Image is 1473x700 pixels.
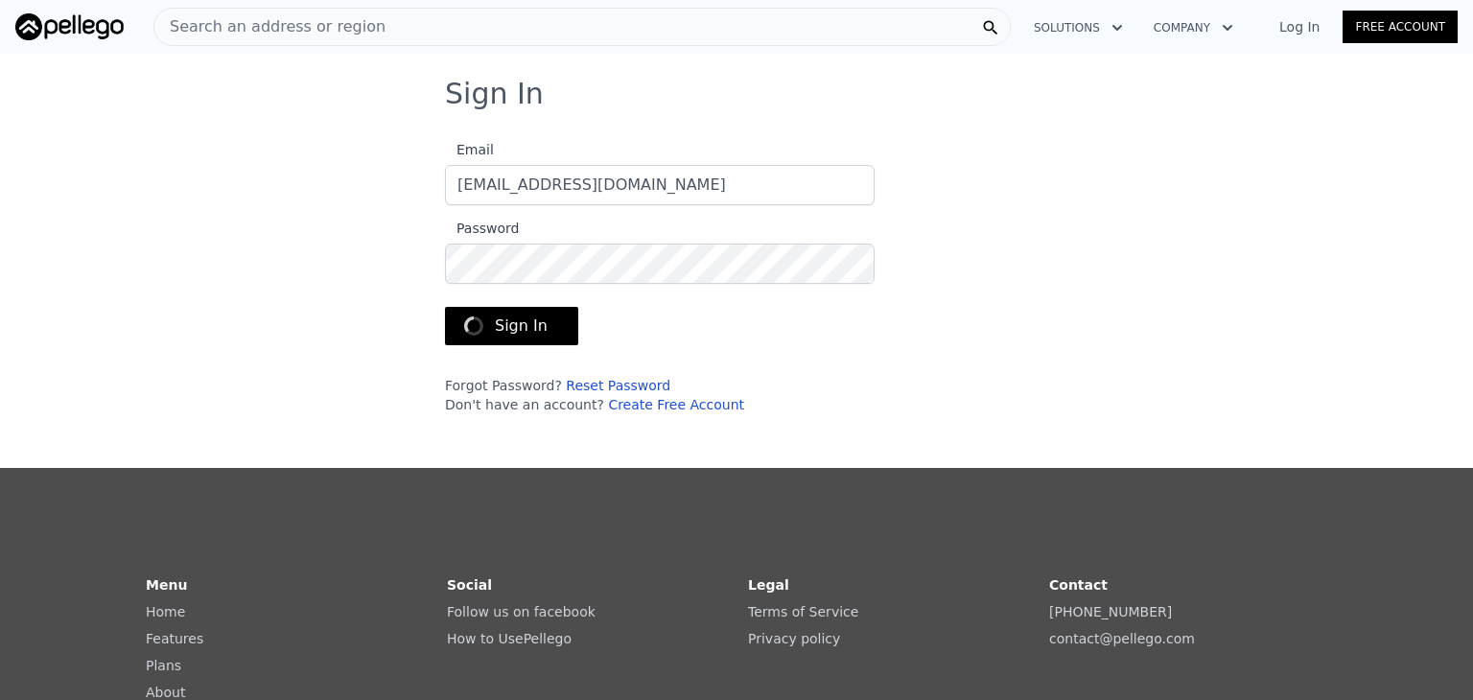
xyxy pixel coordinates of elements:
a: Terms of Service [748,604,858,619]
strong: Legal [748,577,789,593]
a: Plans [146,658,181,673]
a: About [146,685,185,700]
a: Follow us on facebook [447,604,596,619]
button: Sign In [445,307,578,345]
strong: Contact [1049,577,1108,593]
img: Pellego [15,13,124,40]
strong: Menu [146,577,187,593]
a: Reset Password [566,378,670,393]
span: Email [445,142,494,157]
strong: Social [447,577,492,593]
button: Solutions [1018,11,1138,45]
span: Search an address or region [154,15,386,38]
a: Log In [1256,17,1343,36]
input: Email [445,165,875,205]
input: Password [445,244,875,284]
a: Features [146,631,203,646]
a: [PHONE_NUMBER] [1049,604,1172,619]
h3: Sign In [445,77,1028,111]
a: contact@pellego.com [1049,631,1195,646]
div: Forgot Password? Don't have an account? [445,376,875,414]
a: Free Account [1343,11,1458,43]
button: Company [1138,11,1249,45]
span: Password [445,221,519,236]
a: Create Free Account [608,397,744,412]
a: Privacy policy [748,631,840,646]
a: How to UsePellego [447,631,572,646]
a: Home [146,604,185,619]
